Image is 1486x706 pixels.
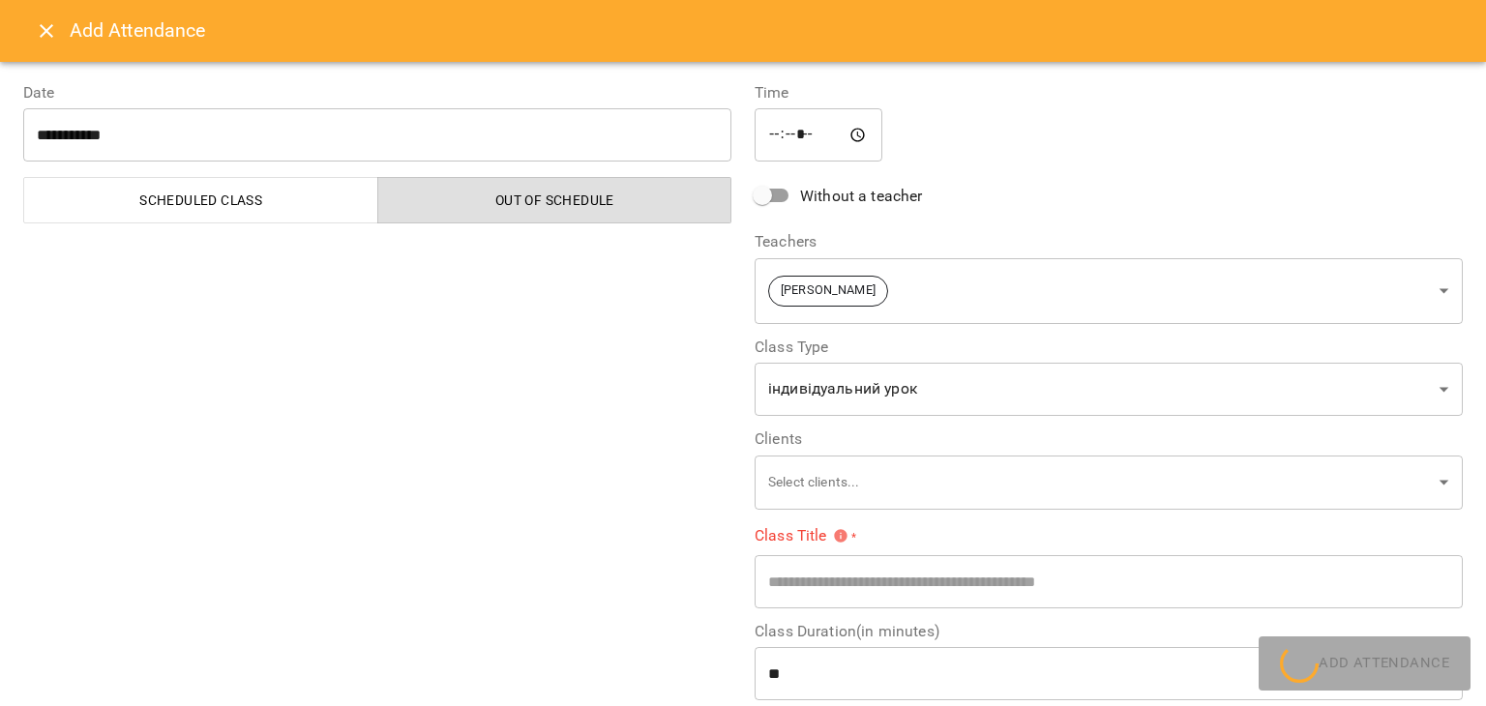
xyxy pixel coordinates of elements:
[769,281,887,300] span: [PERSON_NAME]
[800,185,923,208] span: Without a teacher
[833,528,848,544] svg: Please specify class title or select clients
[755,257,1463,324] div: [PERSON_NAME]
[755,339,1463,355] label: Class Type
[377,177,732,223] button: Out of Schedule
[755,455,1463,510] div: Select clients...
[23,177,378,223] button: Scheduled class
[755,363,1463,417] div: індивідуальний урок
[23,85,731,101] label: Date
[36,189,367,212] span: Scheduled class
[390,189,721,212] span: Out of Schedule
[755,234,1463,250] label: Teachers
[755,528,848,544] span: Class Title
[23,8,70,54] button: Close
[755,431,1463,447] label: Clients
[755,85,1463,101] label: Time
[70,15,1463,45] h6: Add Attendance
[755,624,1463,639] label: Class Duration(in minutes)
[768,473,1432,492] p: Select clients...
